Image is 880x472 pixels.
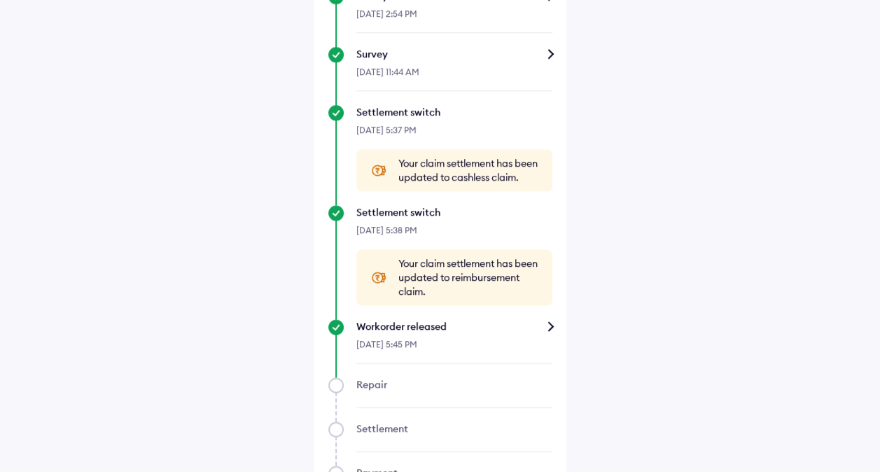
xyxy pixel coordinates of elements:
[356,61,552,91] div: [DATE] 11:44 AM
[356,219,552,249] div: [DATE] 5:38 PM
[356,377,552,391] div: Repair
[356,119,552,149] div: [DATE] 5:37 PM
[356,422,552,436] div: Settlement
[398,256,538,298] span: Your claim settlement has been updated to reimbursement claim.
[356,105,552,119] div: Settlement switch
[356,205,552,219] div: Settlement switch
[356,47,552,61] div: Survey
[356,3,552,33] div: [DATE] 2:54 PM
[356,319,552,333] div: Workorder released
[398,156,538,184] span: Your claim settlement has been updated to cashless claim.
[356,333,552,363] div: [DATE] 5:45 PM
